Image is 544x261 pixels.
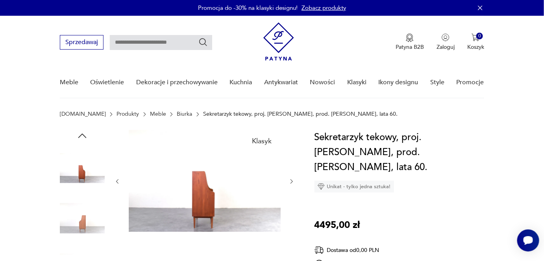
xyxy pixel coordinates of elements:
a: Ikona medaluPatyna B2B [396,33,424,51]
p: Sekretarzyk tekowy, proj. [PERSON_NAME], prod. [PERSON_NAME], lata 60. [203,111,398,117]
a: Kuchnia [230,67,252,98]
a: Style [430,67,444,98]
img: Patyna - sklep z meblami i dekoracjami vintage [263,22,294,61]
a: Dekoracje i przechowywanie [136,67,218,98]
div: 0 [476,33,483,39]
div: Unikat - tylko jedna sztuka! [315,181,394,193]
img: Zdjęcie produktu Sekretarzyk tekowy, proj. G. Nielsen, prod. Tibergaard, Dania, lata 60. [60,196,105,241]
img: Zdjęcie produktu Sekretarzyk tekowy, proj. G. Nielsen, prod. Tibergaard, Dania, lata 60. [129,130,281,232]
a: [DOMAIN_NAME] [60,111,106,117]
a: Promocje [457,67,484,98]
img: Ikona koszyka [472,33,479,41]
a: Produkty [117,111,139,117]
h1: Sekretarzyk tekowy, proj. [PERSON_NAME], prod. [PERSON_NAME], lata 60. [315,130,484,175]
p: Patyna B2B [396,43,424,51]
button: Szukaj [198,37,208,47]
img: Ikonka użytkownika [442,33,450,41]
div: Klasyk [247,133,276,150]
a: Meble [150,111,166,117]
a: Nowości [310,67,335,98]
p: 4495,00 zł [315,218,360,233]
a: Sprzedawaj [60,40,104,46]
button: Sprzedawaj [60,35,104,50]
img: Zdjęcie produktu Sekretarzyk tekowy, proj. G. Nielsen, prod. Tibergaard, Dania, lata 60. [60,146,105,191]
a: Antykwariat [264,67,298,98]
a: Meble [60,67,78,98]
button: 0Koszyk [467,33,484,51]
a: Ikony designu [379,67,418,98]
p: Koszyk [467,43,484,51]
a: Klasyki [347,67,366,98]
a: Zobacz produkty [302,4,346,12]
p: Zaloguj [437,43,455,51]
button: Zaloguj [437,33,455,51]
iframe: Smartsupp widget button [517,230,539,252]
img: Ikona medalu [406,33,414,42]
p: Promocja do -30% na klasyki designu! [198,4,298,12]
img: Ikona diamentu [318,183,325,190]
button: Patyna B2B [396,33,424,51]
div: Dostawa od 0,00 PLN [315,245,409,255]
a: Oświetlenie [91,67,124,98]
a: Biurka [177,111,192,117]
img: Ikona dostawy [315,245,324,255]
